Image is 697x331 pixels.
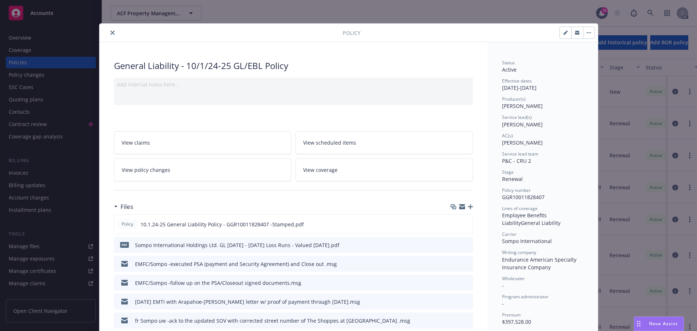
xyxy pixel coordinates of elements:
span: $397,528.00 [502,318,531,325]
button: download file [452,317,458,324]
a: View coverage [295,158,473,181]
span: [PERSON_NAME] [502,121,543,128]
span: pdf [120,242,129,247]
div: EMFC/Sompo -follow up on the PSA/Closeout signed documents.msg [135,279,301,287]
button: preview file [463,221,470,228]
span: Program administrator [502,294,549,300]
button: download file [452,279,458,287]
button: preview file [464,317,470,324]
div: fr Sompo uw -ack to the updated SOV with corrected street number of The Shoppes at [GEOGRAPHIC_DA... [135,317,410,324]
span: Active [502,66,517,73]
span: Policy [120,221,135,227]
span: Carrier [502,231,517,237]
span: Producer(s) [502,96,526,102]
div: Files [114,202,133,211]
div: EMFC/Sompo -executed PSA (payment and Security Agreement) and Close out .msg [135,260,337,268]
button: close [108,28,117,37]
span: Status [502,60,515,66]
span: P&C - CRU 2 [502,157,531,164]
div: [DATE] - [DATE] [502,78,583,92]
span: Renewal [502,175,523,182]
span: Effective dates [502,78,532,84]
span: Policy number [502,187,531,193]
span: - [502,300,504,307]
span: Policy [343,29,360,37]
span: View policy changes [122,166,170,174]
div: Drag to move [634,317,643,331]
div: Sompo International Holdings Ltd. GL [DATE] - [DATE] Loss Runs - Valued [DATE].pdf [135,241,339,249]
span: Stage [502,169,514,175]
button: preview file [464,298,470,306]
div: Add internal notes here... [117,81,470,88]
span: 10.1.24-25 General Liability Policy - GGR10011828407 -Stamped.pdf [140,221,304,228]
a: View policy changes [114,158,292,181]
span: Endurance American Specialty Insurance Company [502,256,578,271]
span: - [502,282,504,289]
span: AC(s) [502,133,513,139]
button: download file [452,298,458,306]
span: Sompo International [502,238,552,245]
span: [PERSON_NAME] [502,102,543,109]
span: Lines of coverage [502,205,538,211]
button: download file [452,241,458,249]
span: Wholesaler [502,275,525,282]
div: [DATE] EMTI with Arapahoe-[PERSON_NAME] letter w/ proof of payment through [DATE].msg [135,298,360,306]
span: Service lead(s) [502,114,532,120]
span: Employee Benefits Liability [502,212,548,226]
span: View coverage [303,166,338,174]
button: preview file [464,279,470,287]
button: download file [452,221,457,228]
button: preview file [464,241,470,249]
span: Service lead team [502,151,538,157]
button: Nova Assist [634,316,684,331]
span: GGR10011828407 [502,194,545,201]
span: View scheduled items [303,139,356,146]
button: preview file [464,260,470,268]
a: View scheduled items [295,131,473,154]
span: Writing company [502,249,536,255]
span: Nova Assist [649,320,678,327]
span: Premium [502,312,521,318]
h3: Files [121,202,133,211]
span: View claims [122,139,150,146]
span: [PERSON_NAME] [502,139,543,146]
button: download file [452,260,458,268]
div: General Liability - 10/1/24-25 GL/EBL Policy [114,60,473,72]
span: General Liability [521,219,561,226]
a: View claims [114,131,292,154]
